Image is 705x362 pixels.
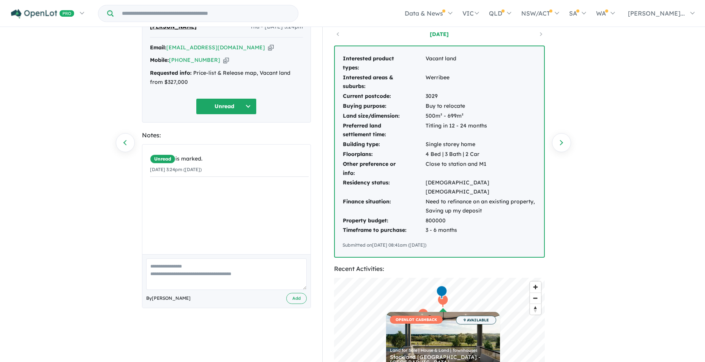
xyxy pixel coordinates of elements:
span: 9 AVAILABLE [456,316,496,324]
td: Titling in 12 - 24 months [425,121,536,140]
td: 4 Bed | 3 Bath | 2 Car [425,150,536,159]
td: Interested areas & suburbs: [342,73,425,92]
td: Single storey home [425,140,536,150]
strong: Email: [150,44,166,51]
td: [DEMOGRAPHIC_DATA] [DEMOGRAPHIC_DATA] [425,178,536,197]
td: Finance situation: [342,197,425,216]
div: Notes: [142,130,311,140]
button: Zoom out [530,293,541,304]
td: Close to station and M1 [425,159,536,178]
td: Property budget: [342,216,425,226]
button: Reset bearing to north [530,304,541,315]
td: Building type: [342,140,425,150]
button: Add [286,293,307,304]
div: Price-list & Release map, Vacant land from $327,000 [150,69,303,87]
td: Current postcode: [342,91,425,101]
td: Need to refinance on an existing property, Saving up my deposit [425,197,536,216]
span: Unread [150,154,175,164]
button: Copy [268,44,274,52]
td: Preferred land settlement time: [342,121,425,140]
div: Submitted on [DATE] 08:41am ([DATE]) [342,241,536,249]
strong: Requested info: [150,69,192,76]
td: Floorplans: [342,150,425,159]
button: Copy [223,56,229,64]
td: Land size/dimension: [342,111,425,121]
img: Openlot PRO Logo White [11,9,74,19]
strong: Mobile: [150,57,169,63]
span: [PERSON_NAME]... [628,9,685,17]
button: Unread [196,98,257,115]
td: Timeframe to purchase: [342,225,425,235]
div: is marked. [150,154,309,164]
div: Map marker [437,294,448,308]
input: Try estate name, suburb, builder or developer [115,5,297,22]
td: 500m² - 699m² [425,111,536,121]
td: Residency status: [342,178,425,197]
div: Map marker [436,285,447,299]
div: Recent Activities: [334,264,545,274]
td: 3 - 6 months [425,225,536,235]
td: Werribee [425,73,536,92]
div: Land for Sale | House & Land | Townhouses [390,348,496,353]
td: Interested product types: [342,54,425,73]
td: Buy to relocate [425,101,536,111]
td: Buying purpose: [342,101,425,111]
button: Zoom in [530,282,541,293]
div: Map marker [417,308,429,322]
td: Vacant land [425,54,536,73]
a: [PHONE_NUMBER] [169,57,220,63]
small: [DATE] 3:24pm ([DATE]) [150,167,202,172]
a: [EMAIL_ADDRESS][DOMAIN_NAME] [166,44,265,51]
span: OPENLOT CASHBACK [390,316,443,324]
a: [DATE] [407,30,472,38]
td: 800000 [425,216,536,226]
td: Other preference or info: [342,159,425,178]
td: 3029 [425,91,536,101]
span: By [PERSON_NAME] [146,294,191,302]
